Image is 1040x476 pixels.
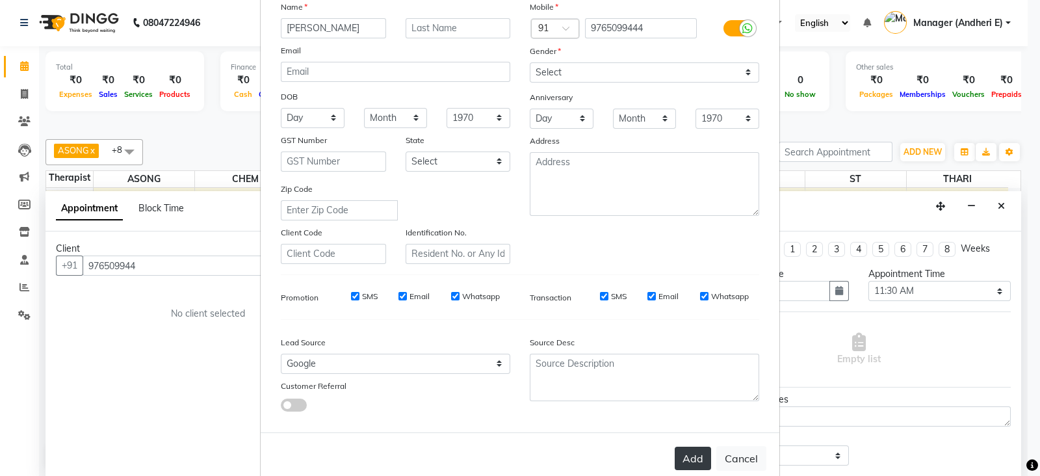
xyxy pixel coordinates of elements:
[406,18,511,38] input: Last Name
[409,291,430,302] label: Email
[281,135,327,146] label: GST Number
[530,1,558,13] label: Mobile
[281,380,346,392] label: Customer Referral
[281,45,301,57] label: Email
[281,152,386,172] input: GST Number
[611,291,627,302] label: SMS
[281,183,313,195] label: Zip Code
[585,18,697,38] input: Mobile
[281,244,386,264] input: Client Code
[530,292,571,304] label: Transaction
[362,291,378,302] label: SMS
[716,446,766,471] button: Cancel
[281,18,386,38] input: First Name
[281,337,326,349] label: Lead Source
[530,135,560,147] label: Address
[675,447,711,470] button: Add
[462,291,500,302] label: Whatsapp
[658,291,679,302] label: Email
[281,62,510,82] input: Email
[281,227,322,239] label: Client Code
[406,244,511,264] input: Resident No. or Any Id
[406,227,467,239] label: Identification No.
[530,46,561,57] label: Gender
[281,91,298,103] label: DOB
[281,200,398,220] input: Enter Zip Code
[711,291,749,302] label: Whatsapp
[530,92,573,103] label: Anniversary
[281,1,307,13] label: Name
[530,337,575,349] label: Source Desc
[281,292,318,304] label: Promotion
[406,135,424,146] label: State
